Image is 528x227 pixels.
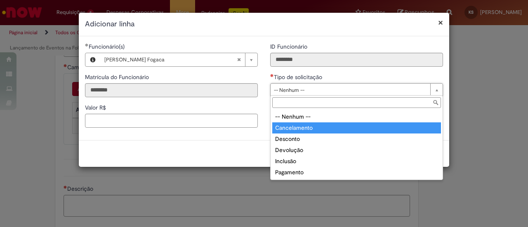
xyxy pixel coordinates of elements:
ul: Tipo de solicitação [271,110,443,180]
div: Cancelamento [272,122,441,133]
div: -- Nenhum -- [272,111,441,122]
div: Desconto [272,133,441,145]
div: Inclusão [272,156,441,167]
div: Pagamento [272,167,441,178]
div: Devolução [272,145,441,156]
